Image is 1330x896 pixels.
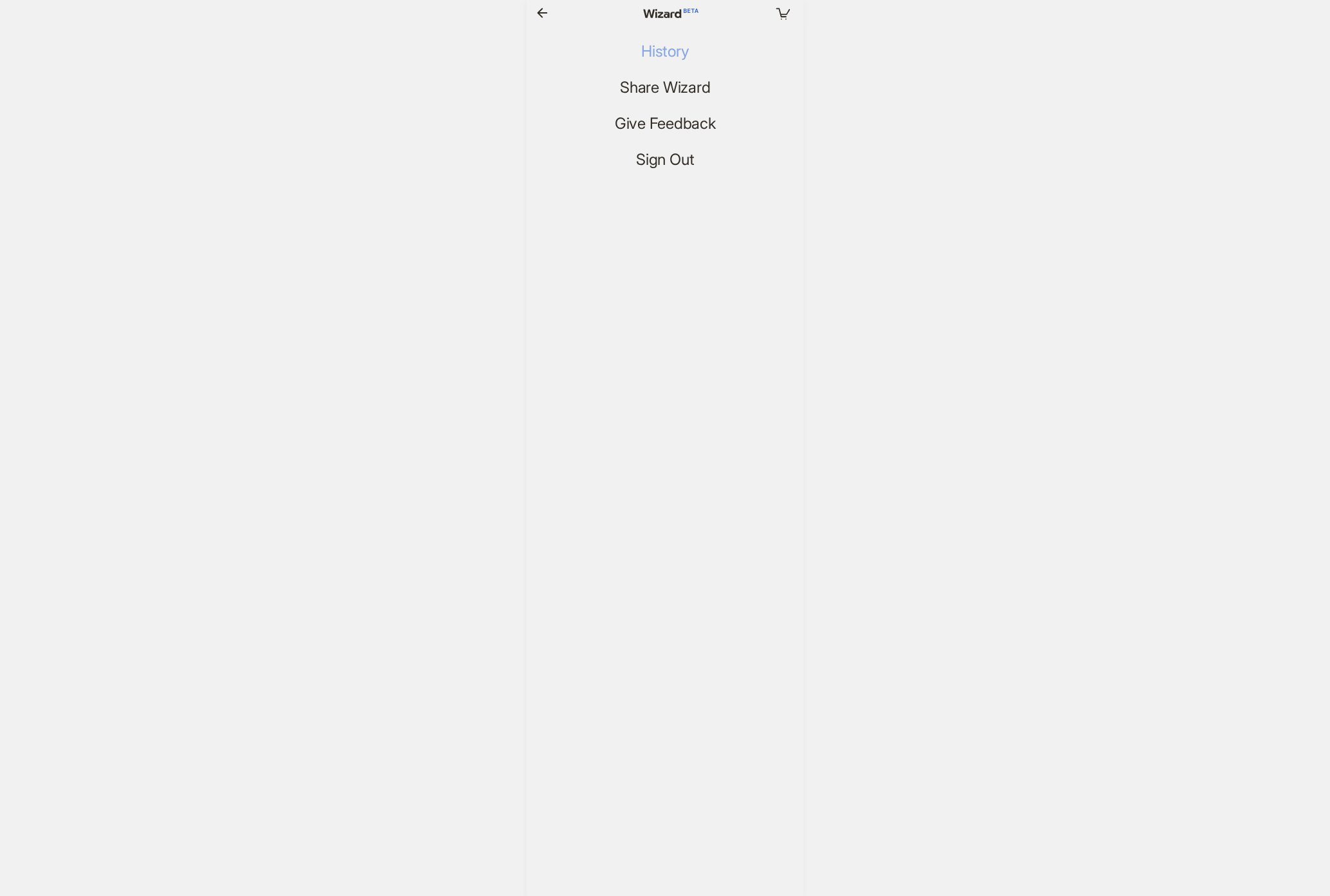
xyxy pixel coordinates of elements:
button: Share Wizard [610,77,720,98]
button: Sign Out [626,149,704,170]
span: Give Feedback [615,115,716,133]
button: History [631,41,699,62]
span: Sign Out [636,151,694,169]
span: History [641,43,689,61]
a: Give Feedback [604,113,726,134]
span: Share Wizard [620,79,710,97]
